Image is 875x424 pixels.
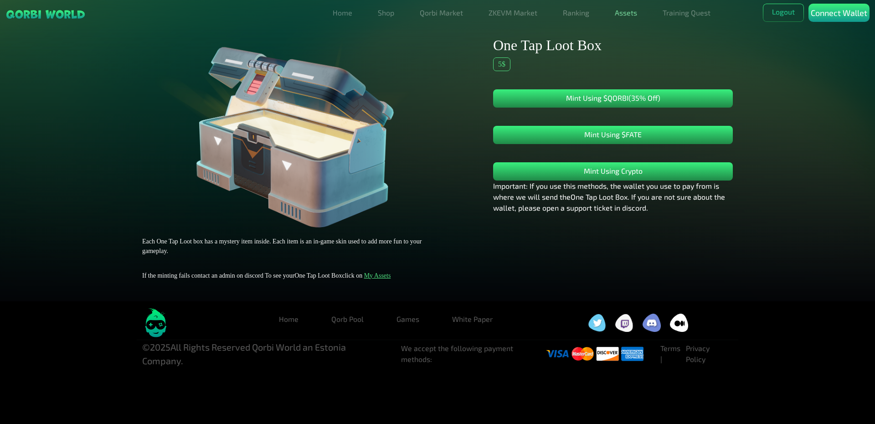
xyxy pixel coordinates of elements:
[643,314,661,332] img: social icon
[142,237,424,256] p: Each One Tap Loot box has a mystery item inside. Each item is an in-game skin used to add more fu...
[621,344,643,363] img: visa
[142,340,386,367] p: © 2025 All Rights Reserved Qorbi World an Estonia Company.
[686,344,710,363] a: Privacy Policy
[611,4,641,22] a: Assets
[493,57,510,71] div: 5 $
[670,314,688,332] img: social icon
[142,308,170,337] img: logo
[596,344,618,363] img: visa
[588,314,606,331] img: social icon
[546,344,569,363] img: visa
[493,89,733,108] button: Mint Using $QORBI(35% Off)
[329,4,356,22] a: Home
[493,36,733,54] h2: One Tap Loot Box
[660,344,680,363] a: Terms |
[615,314,633,331] img: social icon
[659,4,714,22] a: Training Quest
[401,343,547,365] li: We accept the following payment methods:
[763,4,804,22] button: Logout
[493,181,733,213] p: Important: If you use this methods, the wallet you use to pay from is where we will send the One ...
[5,9,86,20] img: sticky brand-logo
[374,4,398,22] a: Shop
[272,310,306,328] a: Home
[389,310,427,328] a: Games
[142,272,424,280] h4: If the minting fails contact an admin on discord To see your One Tap Loot Box click on
[154,36,412,228] img: Minting
[485,4,541,22] a: ZKEVM Market
[493,162,733,181] button: Mint Using Crypto
[811,7,867,19] p: Connect Wallet
[559,4,593,22] a: Ranking
[416,4,467,22] a: Qorbi Market
[445,310,500,328] a: White Paper
[324,310,371,328] a: Qorb Pool
[364,272,391,279] a: My Assets
[493,126,733,144] button: Mint Using $FATE
[571,344,594,363] img: visa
